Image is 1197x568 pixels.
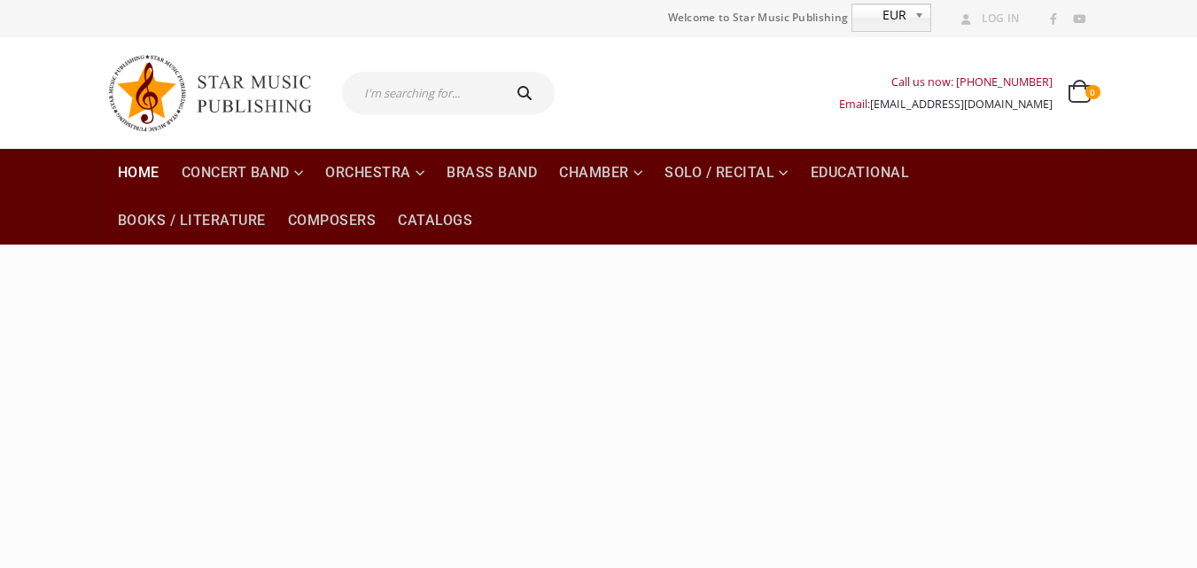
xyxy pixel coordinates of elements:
a: Youtube [1068,8,1091,31]
a: Log In [954,7,1020,30]
a: Educational [800,149,921,197]
img: Star Music Publishing [107,46,329,140]
a: [EMAIL_ADDRESS][DOMAIN_NAME] [870,97,1053,112]
a: Brass Band [436,149,548,197]
a: Composers [277,197,387,245]
span: 0 [1085,85,1100,99]
a: Orchestra [315,149,435,197]
a: Books / Literature [107,197,276,245]
a: Concert Band [171,149,315,197]
input: I'm searching for... [342,72,499,114]
div: Email: [839,93,1053,115]
span: Welcome to Star Music Publishing [668,4,849,31]
button: Search [499,72,556,114]
a: Catalogs [387,197,483,245]
a: Solo / Recital [654,149,799,197]
div: Call us now: [PHONE_NUMBER] [839,71,1053,93]
a: Chamber [548,149,653,197]
a: Home [107,149,170,197]
a: Facebook [1042,8,1065,31]
span: EUR [852,4,907,26]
